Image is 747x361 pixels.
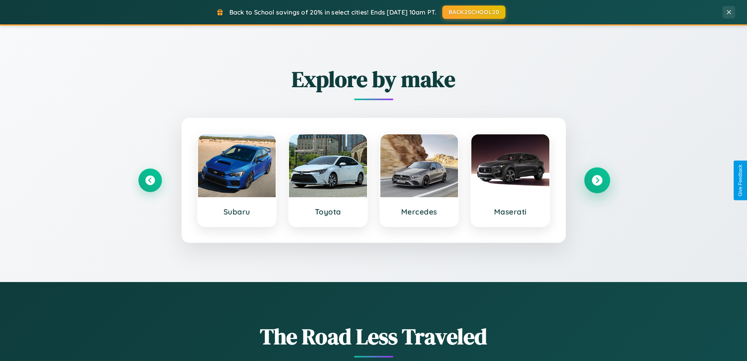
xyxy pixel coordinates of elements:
[738,165,743,196] div: Give Feedback
[388,207,451,216] h3: Mercedes
[206,207,268,216] h3: Subaru
[138,64,609,94] h2: Explore by make
[297,207,359,216] h3: Toyota
[442,5,505,19] button: BACK2SCHOOL20
[479,207,542,216] h3: Maserati
[229,8,436,16] span: Back to School savings of 20% in select cities! Ends [DATE] 10am PT.
[138,321,609,352] h1: The Road Less Traveled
